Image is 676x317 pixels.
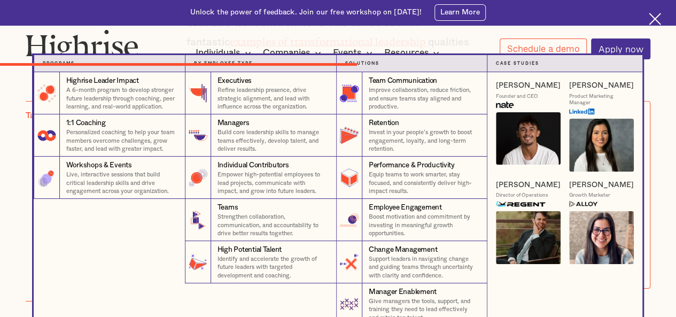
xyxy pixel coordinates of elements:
[66,118,106,128] div: 1:1 Coaching
[496,93,538,100] div: Founder and CEO
[185,241,336,283] a: High Potential TalentIdentify and accelerate the growth of future leaders with targeted developme...
[217,203,238,213] div: Teams
[569,81,634,90] a: [PERSON_NAME]
[217,118,250,128] div: Managers
[185,199,336,241] a: TeamsStrengthen collaboration, communication, and accountability to drive better results together.
[217,128,328,153] p: Build core leadership skills to manage teams effectively, develop talent, and deliver results.
[336,114,487,157] a: RetentionInvest in your people’s growth to boost engagement, loyalty, and long-term retention.
[369,203,442,213] div: Employee Engagement
[66,171,177,195] p: Live, interactive sessions that build critical leadership skills and drive engagement across your...
[496,61,539,66] strong: Case Studies
[496,81,561,90] a: [PERSON_NAME]
[333,47,376,59] div: Events
[369,171,479,195] p: Equip teams to work smarter, stay focused, and consistently deliver high-impact results.
[336,199,487,241] a: Employee EngagementBoost motivation and commitment by investing in meaningful growth opportunities.
[384,47,442,59] div: Resources
[34,72,185,114] a: Highrise Leader ImpactA 6-month program to develop stronger future leadership through coaching, p...
[569,93,634,106] div: Product Marketing Manager
[263,47,324,59] div: Companies
[369,76,437,86] div: Team Communication
[369,213,479,237] p: Boost motivation and commitment by investing in meaningful growth opportunities.
[369,160,455,171] div: Performance & Productivity
[66,76,139,86] div: Highrise Leader Impact
[196,47,254,59] div: Individuals
[43,61,75,66] strong: Programs
[569,192,610,199] div: Growth Marketer
[336,72,487,114] a: Team CommunicationImprove collaboration, reduce friction, and ensure teams stay aligned and produ...
[34,157,185,199] a: Workshops & EventsLive, interactive sessions that build critical leadership skills and drive enga...
[217,255,328,280] p: Identify and accelerate the growth of future leaders with targeted development and coaching.
[369,128,479,153] p: Invest in your people’s growth to boost engagement, loyalty, and long-term retention.
[217,86,328,111] p: Refine leadership presence, drive strategic alignment, and lead with influence across the organiz...
[384,47,429,59] div: Resources
[185,72,336,114] a: ExecutivesRefine leadership presence, drive strategic alignment, and lead with influence across t...
[26,29,138,64] img: Highrise logo
[369,287,437,297] div: Manager Enablement
[345,61,379,66] strong: Solutions
[649,13,661,25] img: Cross icon
[496,192,548,199] div: Director of Operations
[217,213,328,237] p: Strengthen collaboration, communication, and accountability to drive better results together.
[336,241,487,283] a: Change ManagementSupport leaders in navigating change and guiding teams through uncertainty with ...
[217,160,289,171] div: Individual Contributors
[369,86,479,111] p: Improve collaboration, reduce friction, and ensure teams stay aligned and productive.
[217,76,252,86] div: Executives
[591,38,650,59] a: Apply now
[196,47,240,59] div: Individuals
[369,255,479,280] p: Support leaders in navigating change and guiding teams through uncertainty with clarity and confi...
[66,86,177,111] p: A 6-month program to develop stronger future leadership through coaching, peer learning, and real...
[66,160,132,171] div: Workshops & Events
[569,180,634,190] a: [PERSON_NAME]
[66,128,177,153] p: Personalized coaching to help your team members overcome challenges, grow faster, and lead with g...
[500,38,587,59] a: Schedule a demo
[217,245,282,255] div: High Potential Talent
[185,157,336,199] a: Individual ContributorsEmpower high-potential employees to lead projects, communicate with impact...
[34,114,185,157] a: 1:1 CoachingPersonalized coaching to help your team members overcome challenges, grow faster, and...
[217,171,328,195] p: Empower high-potential employees to lead projects, communicate with impact, and grow into future ...
[194,61,253,66] strong: By Employee Type
[190,7,422,18] div: Unlock the power of feedback. Join our free workshop on [DATE]!
[369,118,399,128] div: Retention
[336,157,487,199] a: Performance & ProductivityEquip teams to work smarter, stay focused, and consistently deliver hig...
[496,180,561,190] a: [PERSON_NAME]
[263,47,310,59] div: Companies
[185,114,336,157] a: ManagersBuild core leadership skills to manage teams effectively, develop talent, and deliver res...
[369,245,437,255] div: Change Management
[434,4,486,21] a: Learn More
[333,47,362,59] div: Events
